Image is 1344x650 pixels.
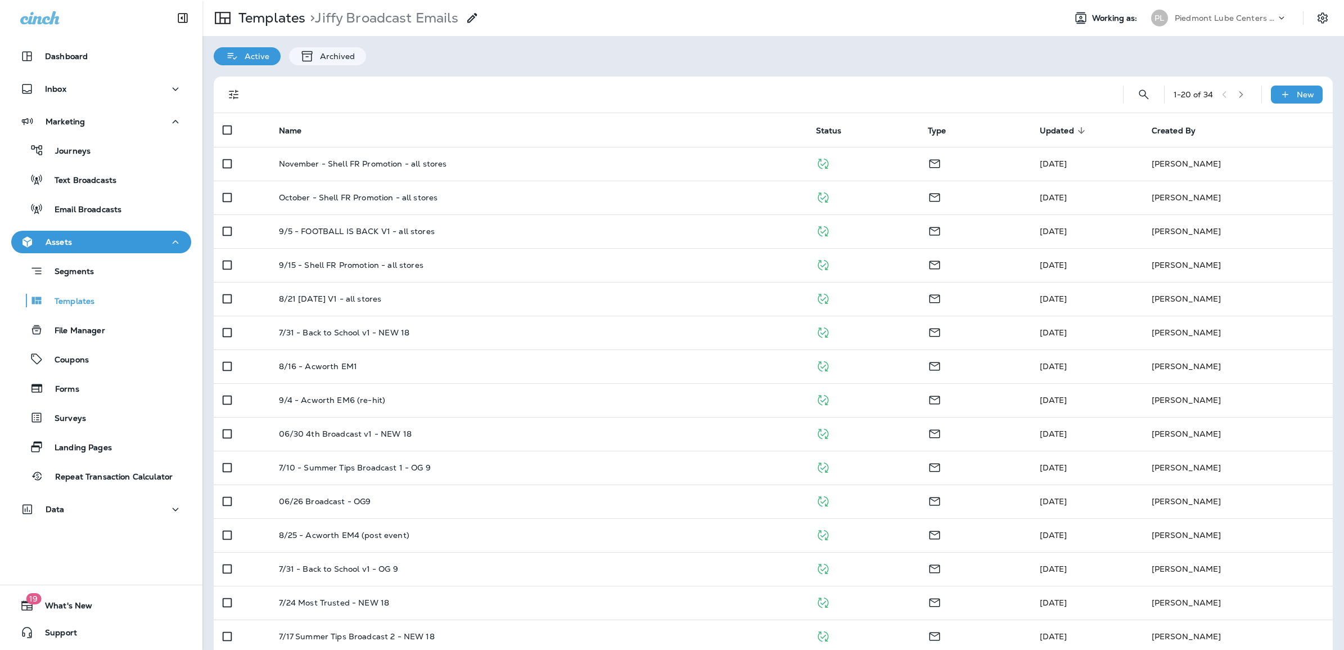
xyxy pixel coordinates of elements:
span: J-P Scoville [1040,463,1067,473]
button: Settings [1313,8,1333,28]
span: Email [928,428,941,438]
span: Alyson Dixon [1040,294,1067,304]
p: 8/25 - Acworth EM4 (post event) [279,531,409,540]
span: Alyson Dixon [1040,564,1067,574]
p: Templates [43,297,94,307]
td: [PERSON_NAME] [1143,147,1333,181]
span: Published [816,259,830,269]
p: 7/17 Summer Tips Broadcast 2 - NEW 18 [279,632,435,641]
p: Segments [43,267,94,278]
button: Marketing [11,110,191,133]
span: Email [928,394,941,404]
button: Coupons [11,347,191,371]
span: Email [928,563,941,573]
p: Surveys [43,414,86,424]
td: [PERSON_NAME] [1143,451,1333,485]
span: Published [816,225,830,235]
p: Active [239,52,269,61]
p: 7/31 - Back to School v1 - NEW 18 [279,328,410,337]
p: 9/15 - Shell FR Promotion - all stores [279,261,423,270]
span: Type [928,126,946,136]
span: Published [816,191,830,201]
p: 8/21 [DATE] V1 - all stores [279,294,382,303]
span: Name [279,126,302,136]
span: Email [928,158,941,168]
td: [PERSON_NAME] [1143,181,1333,214]
button: Forms [11,376,191,400]
p: Archived [314,52,355,61]
td: [PERSON_NAME] [1143,316,1333,349]
span: Alyson Dixon [1040,598,1067,608]
span: Email [928,293,941,303]
span: Alyson Dixon [1040,631,1067,642]
p: 06/26 Broadcast - OG9 [279,497,371,506]
p: Email Broadcasts [43,205,121,216]
span: Support [34,628,77,642]
p: Marketing [46,117,85,126]
span: Alyson Dixon [1040,159,1067,169]
td: [PERSON_NAME] [1143,485,1333,518]
span: Published [816,529,830,539]
p: Journeys [44,146,91,157]
span: Alyson Dixon [1040,192,1067,203]
p: Repeat Transaction Calculator [44,472,173,483]
button: Data [11,498,191,521]
span: Type [928,125,961,136]
span: Published [816,428,830,438]
p: 7/31 - Back to School v1 - OG 9 [279,564,398,573]
p: Forms [44,384,79,395]
td: [PERSON_NAME] [1143,214,1333,248]
p: Piedmont Lube Centers LLC [1175,14,1276,23]
span: Published [816,495,830,505]
td: [PERSON_NAME] [1143,417,1333,451]
p: Inbox [45,84,66,93]
p: Templates [234,10,305,26]
td: [PERSON_NAME] [1143,282,1333,316]
span: 19 [26,593,41,604]
p: Landing Pages [43,443,112,454]
span: Email [928,191,941,201]
span: J-P Scoville [1040,496,1067,506]
p: Coupons [43,355,89,366]
span: Alyson Dixon [1040,226,1067,236]
p: 8/16 - Acworth EM1 [279,362,358,371]
p: Jiffy Broadcast Emails [305,10,458,26]
div: PL [1151,10,1168,26]
span: Published [816,326,830,337]
span: Published [816,360,830,370]
span: Published [816,461,830,472]
span: Status [816,126,842,136]
span: Email [928,326,941,337]
span: Alyson Dixon [1040,395,1067,405]
span: Published [816,563,830,573]
span: Updated [1040,126,1074,136]
span: Email [928,461,941,472]
span: Email [928,630,941,640]
p: November - Shell FR Promotion - all stores [279,159,447,168]
button: Search Templates [1133,83,1155,106]
td: [PERSON_NAME] [1143,552,1333,586]
span: Alyson Dixon [1040,260,1067,270]
button: Segments [11,259,191,283]
p: Assets [46,237,72,246]
p: 7/24 Most Trusted - NEW 18 [279,598,390,607]
button: Landing Pages [11,435,191,459]
span: Alyson Dixon [1040,530,1067,540]
button: Inbox [11,78,191,100]
span: Created By [1152,126,1196,136]
span: Email [928,360,941,370]
p: Data [46,505,65,514]
div: 1 - 20 of 34 [1174,90,1213,99]
span: Published [816,158,830,168]
p: Dashboard [45,52,88,61]
span: Status [816,125,856,136]
span: Created By [1152,125,1210,136]
p: Text Broadcasts [43,176,116,186]
td: [PERSON_NAME] [1143,518,1333,552]
span: Published [816,293,830,303]
button: Collapse Sidebar [167,7,199,29]
button: Dashboard [11,45,191,68]
td: [PERSON_NAME] [1143,383,1333,417]
span: Email [928,495,941,505]
td: [PERSON_NAME] [1143,248,1333,282]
